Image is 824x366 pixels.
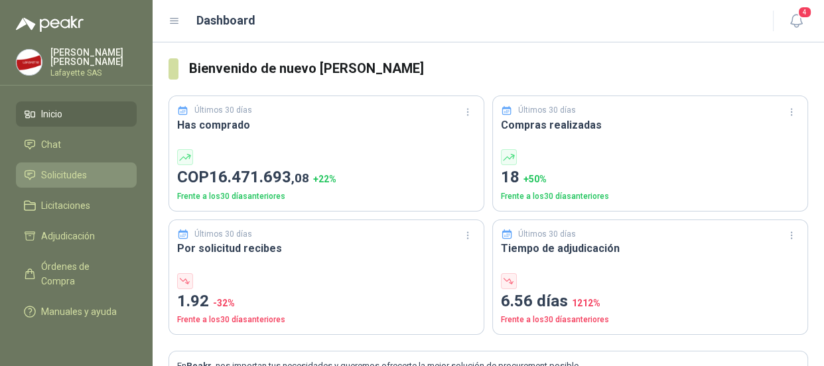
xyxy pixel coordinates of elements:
[41,198,90,213] span: Licitaciones
[194,228,252,241] p: Últimos 30 días
[313,174,336,184] span: + 22 %
[291,170,309,186] span: ,08
[501,314,799,326] p: Frente a los 30 días anteriores
[572,298,600,308] span: 1212 %
[523,174,547,184] span: + 50 %
[501,289,799,314] p: 6.56 días
[41,229,95,243] span: Adjudicación
[501,240,799,257] h3: Tiempo de adjudicación
[177,289,476,314] p: 1.92
[194,104,252,117] p: Últimos 30 días
[16,162,137,188] a: Solicitudes
[177,165,476,190] p: COP
[209,168,309,186] span: 16.471.693
[518,104,576,117] p: Últimos 30 días
[213,298,235,308] span: -32 %
[50,69,137,77] p: Lafayette SAS
[41,304,117,319] span: Manuales y ayuda
[784,9,808,33] button: 4
[16,299,137,324] a: Manuales y ayuda
[501,165,799,190] p: 18
[16,223,137,249] a: Adjudicación
[41,137,61,152] span: Chat
[17,50,42,75] img: Company Logo
[16,101,137,127] a: Inicio
[177,117,476,133] h3: Has comprado
[501,117,799,133] h3: Compras realizadas
[50,48,137,66] p: [PERSON_NAME] [PERSON_NAME]
[41,259,124,288] span: Órdenes de Compra
[518,228,576,241] p: Últimos 30 días
[177,240,476,257] h3: Por solicitud recibes
[177,314,476,326] p: Frente a los 30 días anteriores
[196,11,255,30] h1: Dashboard
[797,6,812,19] span: 4
[189,58,808,79] h3: Bienvenido de nuevo [PERSON_NAME]
[16,193,137,218] a: Licitaciones
[177,190,476,203] p: Frente a los 30 días anteriores
[41,107,62,121] span: Inicio
[501,190,799,203] p: Frente a los 30 días anteriores
[16,132,137,157] a: Chat
[16,16,84,32] img: Logo peakr
[41,168,87,182] span: Solicitudes
[16,254,137,294] a: Órdenes de Compra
